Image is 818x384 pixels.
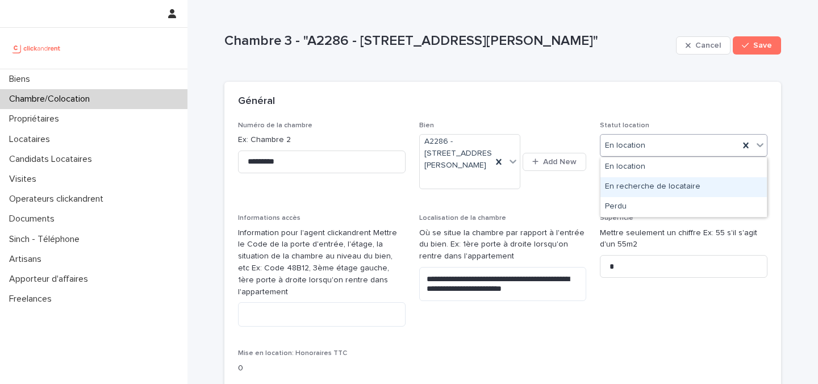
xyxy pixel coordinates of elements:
p: Propriétaires [5,114,68,124]
p: Documents [5,214,64,224]
span: Localisation de la chambre [419,215,506,222]
p: Visites [5,174,45,185]
button: Save [733,36,781,55]
p: Biens [5,74,39,85]
span: Save [753,41,772,49]
p: Où se situe la chambre par rapport à l'entrée du bien. Ex: 1ère porte à droite lorsqu'on rentre d... [419,227,587,262]
span: Bien [419,122,434,129]
span: Statut location [600,122,649,129]
span: Cancel [695,41,721,49]
p: Freelances [5,294,61,304]
img: UCB0brd3T0yccxBKYDjQ [9,37,64,60]
button: Add New [523,153,586,171]
p: Locataires [5,134,59,145]
span: Superficie [600,215,633,222]
p: 0 [238,362,406,374]
span: Mise en location: Honoraires TTC [238,350,347,357]
p: Sinch - Téléphone [5,234,89,245]
p: Mettre seulement un chiffre Ex: 55 s'il s'agit d'un 55m2 [600,227,767,251]
p: Ex: Chambre 2 [238,134,406,146]
p: Operateurs clickandrent [5,194,112,204]
p: Candidats Locataires [5,154,101,165]
h2: Général [238,95,275,108]
button: Cancel [676,36,731,55]
div: En location [600,157,767,177]
span: Numéro de la chambre [238,122,312,129]
span: Add New [543,158,577,166]
p: Apporteur d'affaires [5,274,97,285]
div: En recherche de locataire [600,177,767,197]
p: Chambre/Colocation [5,94,99,105]
span: Informations accès [238,215,301,222]
p: Chambre 3 - "A2286 - [STREET_ADDRESS][PERSON_NAME]" [224,33,671,49]
div: Perdu [600,197,767,217]
span: En location [605,140,645,152]
p: Information pour l'agent clickandrent Mettre le Code de la porte d'entrée, l'étage, la situation ... [238,227,406,298]
span: A2286 - [STREET_ADDRESS][PERSON_NAME] [424,136,499,171]
p: Artisans [5,254,51,265]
